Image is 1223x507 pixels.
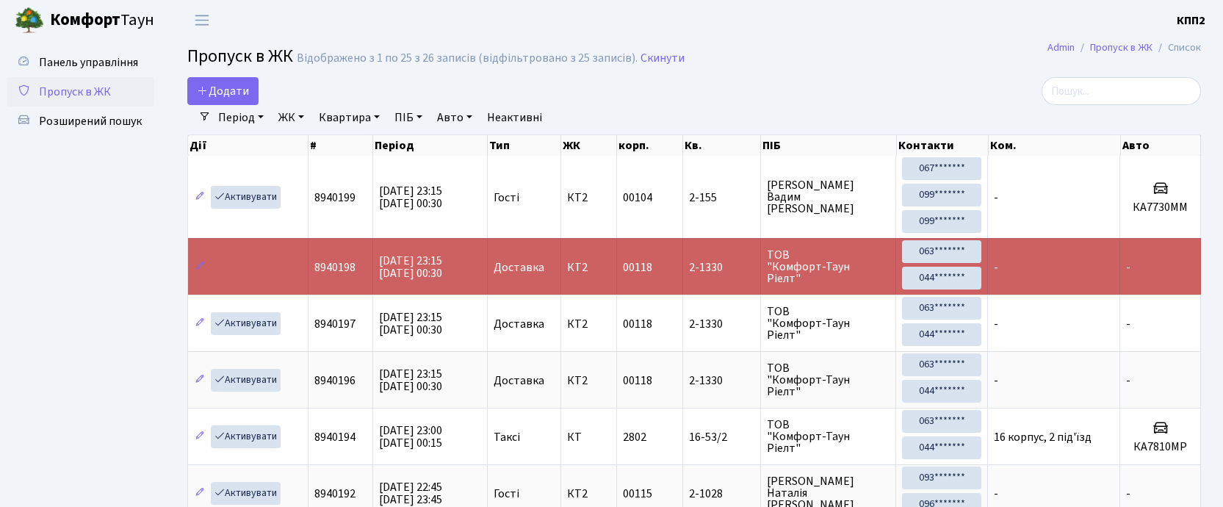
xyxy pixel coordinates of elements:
[994,316,998,332] span: -
[494,431,520,443] span: Таксі
[767,362,890,398] span: ТОВ "Комфорт-Таун Ріелт"
[314,259,356,276] span: 8940198
[211,482,281,505] a: Активувати
[50,8,154,33] span: Таун
[39,84,111,100] span: Пропуск в ЖК
[623,486,652,502] span: 00115
[689,192,754,204] span: 2-155
[494,318,544,330] span: Доставка
[211,425,281,448] a: Активувати
[994,373,998,389] span: -
[617,135,683,156] th: корп.
[7,77,154,107] a: Пропуск в ЖК
[767,419,890,454] span: ТОВ "Комфорт-Таун Ріелт"
[373,135,487,156] th: Період
[488,135,561,156] th: Тип
[273,105,310,130] a: ЖК
[1152,40,1201,56] li: Список
[39,113,142,129] span: Розширений пошук
[1126,486,1130,502] span: -
[314,373,356,389] span: 8940196
[297,51,638,65] div: Відображено з 1 по 25 з 26 записів (відфільтровано з 25 записів).
[494,262,544,273] span: Доставка
[211,186,281,209] a: Активувати
[623,259,652,276] span: 00118
[761,135,897,156] th: ПІБ
[689,431,754,443] span: 16-53/2
[1126,373,1130,389] span: -
[897,135,989,156] th: Контакти
[1047,40,1075,55] a: Admin
[689,262,754,273] span: 2-1330
[187,43,293,69] span: Пропуск в ЖК
[494,375,544,386] span: Доставка
[567,431,611,443] span: КТ
[994,190,998,206] span: -
[623,316,652,332] span: 00118
[431,105,478,130] a: Авто
[1126,440,1194,454] h5: КА7810МР
[494,192,519,204] span: Гості
[994,259,998,276] span: -
[379,422,442,451] span: [DATE] 23:00 [DATE] 00:15
[187,77,259,105] a: Додати
[689,318,754,330] span: 2-1330
[50,8,120,32] b: Комфорт
[1025,32,1223,63] nav: breadcrumb
[39,54,138,71] span: Панель управління
[314,190,356,206] span: 8940199
[212,105,270,130] a: Період
[767,306,890,341] span: ТОВ "Комфорт-Таун Ріелт"
[994,486,998,502] span: -
[188,135,309,156] th: Дії
[689,488,754,500] span: 2-1028
[767,249,890,284] span: ТОВ "Комфорт-Таун Ріелт"
[314,429,356,445] span: 8940194
[623,429,646,445] span: 2802
[211,312,281,335] a: Активувати
[313,105,386,130] a: Квартира
[314,316,356,332] span: 8940197
[623,190,652,206] span: 00104
[379,366,442,395] span: [DATE] 23:15 [DATE] 00:30
[481,105,548,130] a: Неактивні
[184,8,220,32] button: Переключити навігацію
[197,83,249,99] span: Додати
[15,6,44,35] img: logo.png
[389,105,428,130] a: ПІБ
[314,486,356,502] span: 8940192
[683,135,761,156] th: Кв.
[767,179,890,215] span: [PERSON_NAME] Вадим [PERSON_NAME]
[1090,40,1152,55] a: Пропуск в ЖК
[379,309,442,338] span: [DATE] 23:15 [DATE] 00:30
[567,262,611,273] span: КТ2
[689,375,754,386] span: 2-1330
[1126,201,1194,215] h5: КА7730ММ
[379,183,442,212] span: [DATE] 23:15 [DATE] 00:30
[1121,135,1202,156] th: Авто
[989,135,1121,156] th: Ком.
[623,373,652,389] span: 00118
[641,51,685,65] a: Скинути
[494,488,519,500] span: Гості
[7,48,154,77] a: Панель управління
[1042,77,1201,105] input: Пошук...
[211,369,281,392] a: Активувати
[1177,12,1205,29] a: КПП2
[567,192,611,204] span: КТ2
[567,375,611,386] span: КТ2
[7,107,154,136] a: Розширений пошук
[1126,259,1130,276] span: -
[994,429,1092,445] span: 16 корпус, 2 під'їзд
[567,488,611,500] span: КТ2
[379,253,442,281] span: [DATE] 23:15 [DATE] 00:30
[561,135,618,156] th: ЖК
[309,135,373,156] th: #
[567,318,611,330] span: КТ2
[1126,316,1130,332] span: -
